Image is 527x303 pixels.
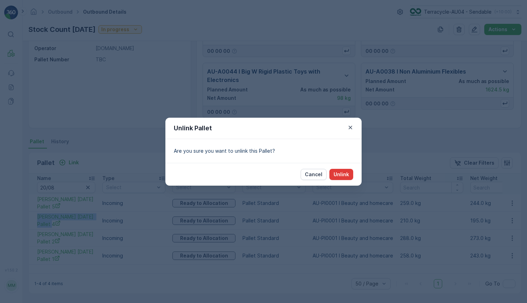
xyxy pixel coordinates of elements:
[301,169,327,180] button: Cancel
[174,147,353,154] p: Are you sure you want to unlink this Pallet?
[174,123,212,133] p: Unlink Pallet
[329,169,353,180] button: Unlink
[334,171,349,178] p: Unlink
[305,171,322,178] p: Cancel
